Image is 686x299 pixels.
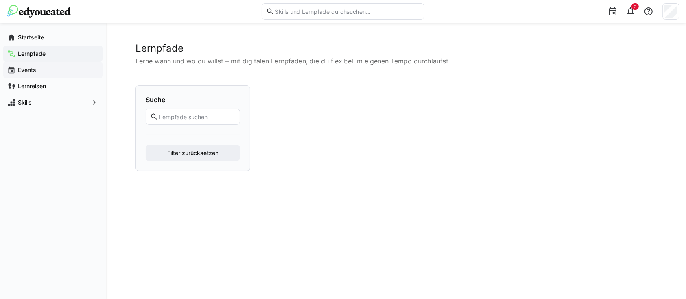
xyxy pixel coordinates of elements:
[634,4,636,9] span: 2
[146,145,240,161] button: Filter zurücksetzen
[274,8,420,15] input: Skills und Lernpfade durchsuchen…
[146,96,240,104] h4: Suche
[135,56,656,66] p: Lerne wann und wo du willst – mit digitalen Lernpfaden, die du flexibel im eigenen Tempo durchläu...
[135,42,656,55] h2: Lernpfade
[166,149,220,157] span: Filter zurücksetzen
[158,113,236,120] input: Lernpfade suchen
